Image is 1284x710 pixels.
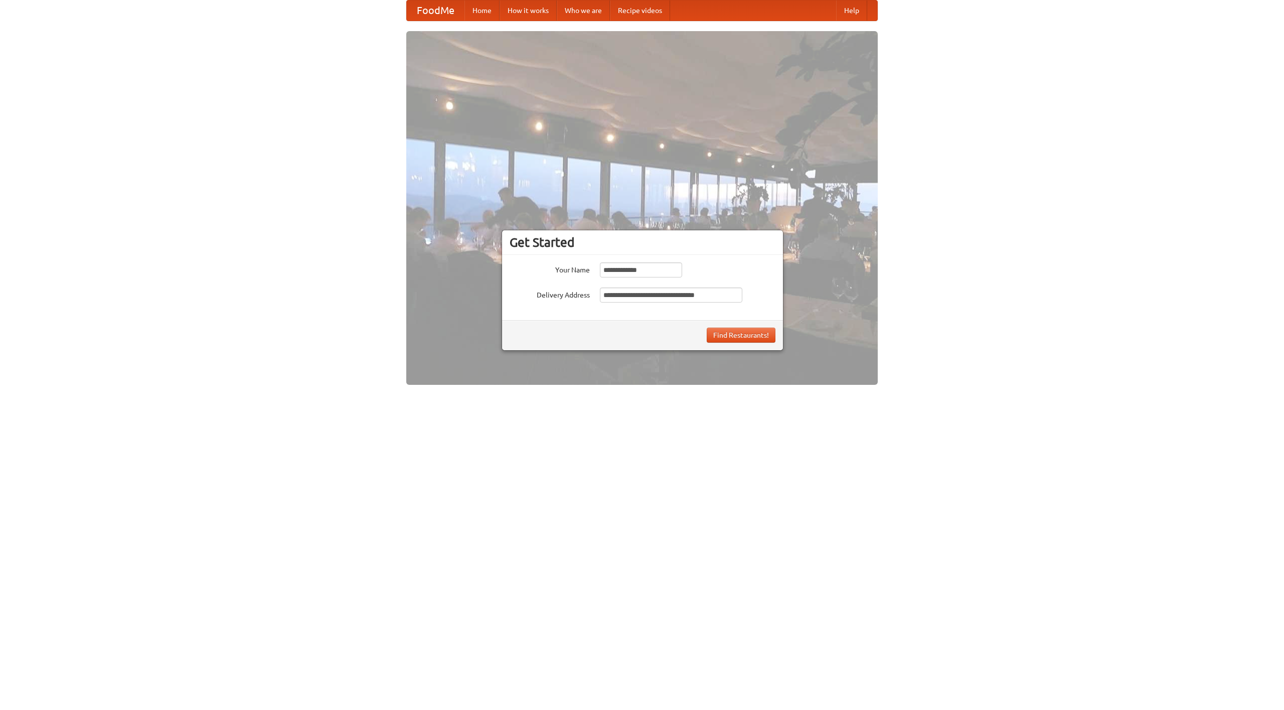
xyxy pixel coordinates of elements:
a: Help [836,1,867,21]
a: Who we are [557,1,610,21]
a: Home [464,1,500,21]
label: Delivery Address [510,288,590,300]
button: Find Restaurants! [707,328,775,343]
a: FoodMe [407,1,464,21]
a: Recipe videos [610,1,670,21]
h3: Get Started [510,235,775,250]
label: Your Name [510,262,590,275]
a: How it works [500,1,557,21]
